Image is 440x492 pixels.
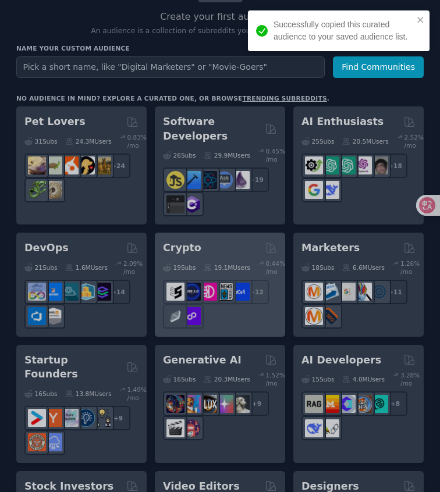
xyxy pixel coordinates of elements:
h2: Create your first audience [16,10,424,24]
input: Pick a short name, like "Digital Marketers" or "Movie-Goers" [16,56,325,78]
h3: Name your custom audience [16,44,424,52]
button: close [417,15,425,24]
div: Successfully copied this curated audience to your saved audience list. [274,19,413,43]
p: An audience is a collection of subreddits you can search/analyze quickly [16,26,424,37]
a: trending subreddits [242,95,327,102]
button: Find Communities [333,56,424,78]
div: No audience in mind? Explore a curated one, or browse . [16,94,329,102]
